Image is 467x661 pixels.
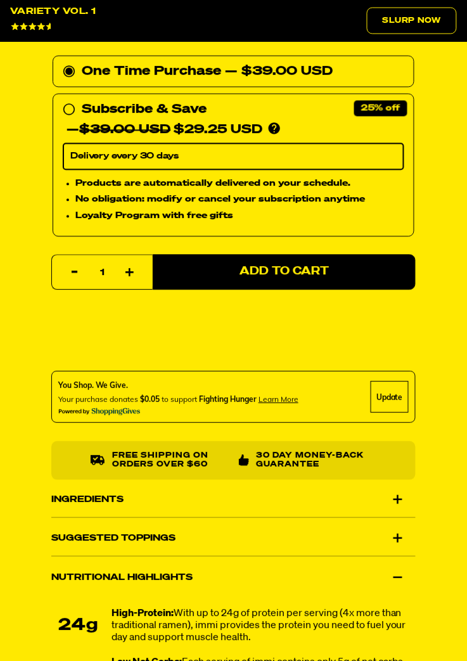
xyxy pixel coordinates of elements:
[112,452,228,470] p: Free shipping on orders over $60
[59,23,106,31] span: 4643 Reviews
[67,120,262,140] div: — $29.25 USD
[63,143,404,170] select: Subscribe & Save —$39.00 USD$29.25 USD Products are automatically delivered on your schedule. No ...
[153,255,416,290] button: Add to Cart
[140,395,160,404] span: $0.05
[51,482,416,518] div: Ingredients
[240,267,329,278] span: Add to Cart
[75,193,404,207] li: No obligation: modify or cancel your subscription anytime
[75,177,404,191] li: Products are automatically delivered on your schedule.
[63,61,404,82] div: One Time Purchase
[225,61,333,82] div: — $39.00 USD
[60,255,145,291] input: quantity
[112,609,174,619] strong: High-Protein:
[75,209,404,223] li: Loyalty Program with free gifts
[259,395,298,404] span: Learn more about donating
[82,99,207,120] div: Subscribe & Save
[6,603,113,655] iframe: Marketing Popup
[199,395,257,404] span: Fighting Hunger
[51,521,416,556] div: Suggested Toppings
[371,382,409,413] div: Update Cause Button
[58,380,298,392] div: You Shop. We Give.
[58,408,141,416] img: Powered By ShoppingGives
[51,560,416,596] div: Nutritional Highlights
[367,8,457,34] a: Slurp Now
[112,608,416,645] div: With up to 24g of protein per serving (4x more than traditional ramen), immi provides the protein...
[79,124,170,136] del: $39.00 USD
[10,8,96,16] div: Variety Vol. 1
[58,395,138,404] span: Your purchase donates
[257,452,376,470] p: 30 Day Money-Back Guarantee
[162,395,197,404] span: to support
